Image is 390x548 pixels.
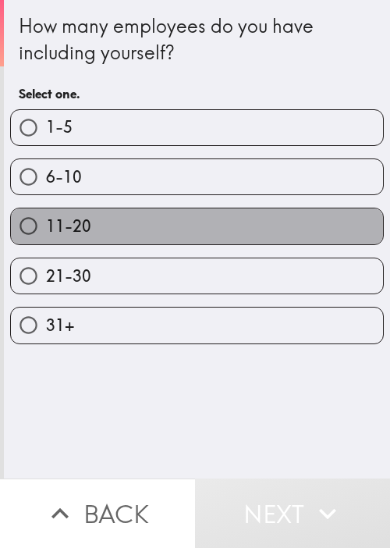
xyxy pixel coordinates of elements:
[11,159,383,194] button: 6-10
[46,215,91,237] span: 11-20
[46,116,73,138] span: 1-5
[46,315,74,336] span: 31+
[46,265,91,287] span: 21-30
[11,258,383,294] button: 21-30
[11,110,383,145] button: 1-5
[46,166,82,188] span: 6-10
[11,308,383,343] button: 31+
[19,85,375,102] h6: Select one.
[11,208,383,244] button: 11-20
[195,479,390,548] button: Next
[19,13,375,66] div: How many employees do you have including yourself?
